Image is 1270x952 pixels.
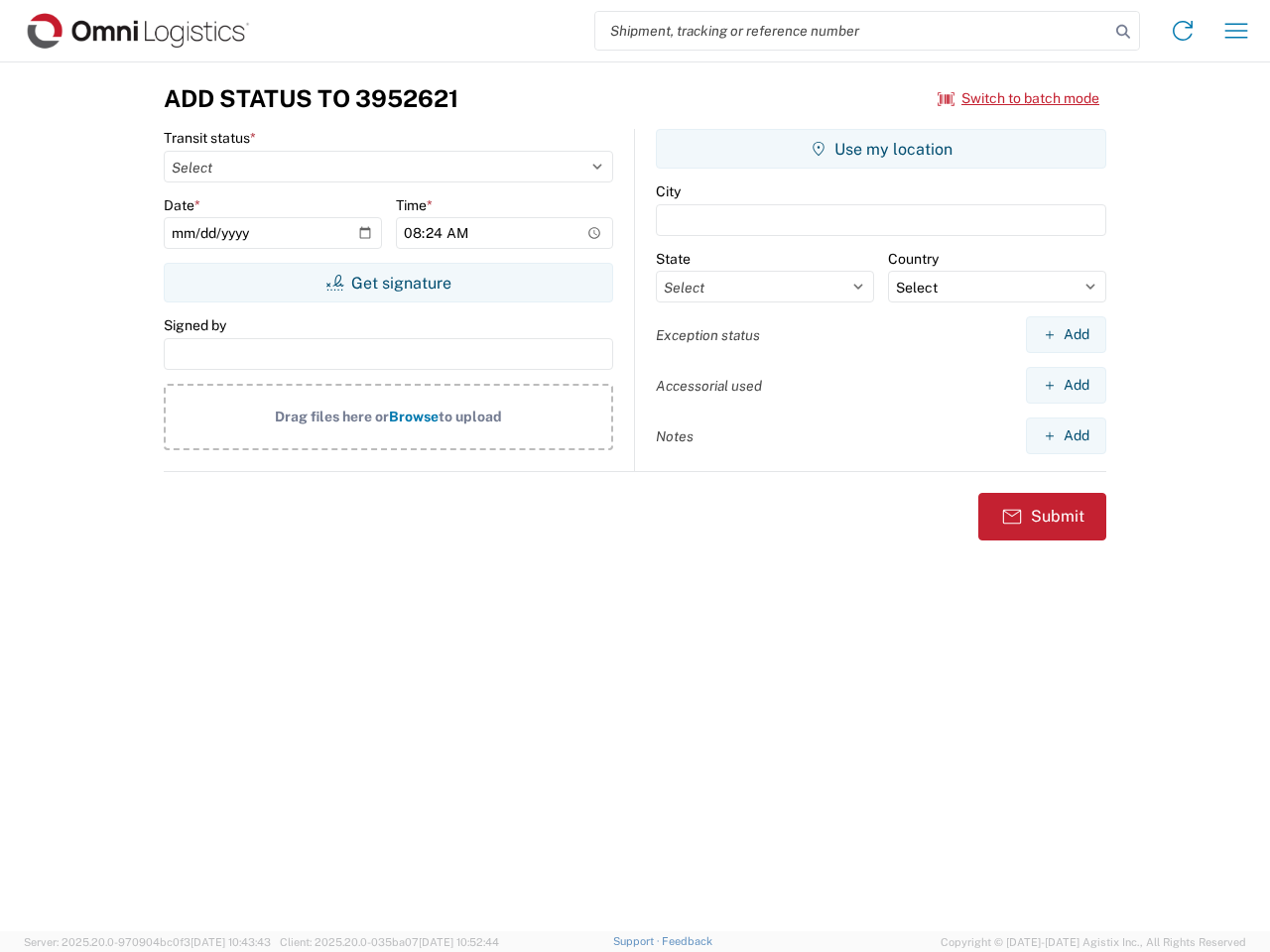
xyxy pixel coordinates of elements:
[941,933,1246,951] span: Copyright © [DATE]-[DATE] Agistix Inc., All Rights Reserved
[662,935,712,947] a: Feedback
[396,196,433,214] label: Time
[24,936,271,948] span: Server: 2025.20.0-970904bc0f3
[938,82,1099,115] button: Switch to batch mode
[389,409,439,424] span: Browse
[888,250,939,268] label: Country
[275,409,389,424] span: Drag files here or
[164,316,226,334] label: Signed by
[164,196,200,214] label: Date
[656,250,691,268] label: State
[656,326,760,344] label: Exception status
[1026,367,1106,404] button: Add
[280,936,499,948] span: Client: 2025.20.0-035ba07
[978,493,1106,540] button: Submit
[613,935,663,947] a: Support
[419,936,499,948] span: [DATE] 10:52:44
[656,129,1106,169] button: Use my location
[656,377,762,395] label: Accessorial used
[656,182,681,200] label: City
[595,12,1109,50] input: Shipment, tracking or reference number
[164,129,256,147] label: Transit status
[1026,316,1106,353] button: Add
[164,263,613,302] button: Get signature
[164,84,458,113] h3: Add Status to 3952621
[656,427,694,445] label: Notes
[190,936,271,948] span: [DATE] 10:43:43
[439,409,502,424] span: to upload
[1026,417,1106,454] button: Add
